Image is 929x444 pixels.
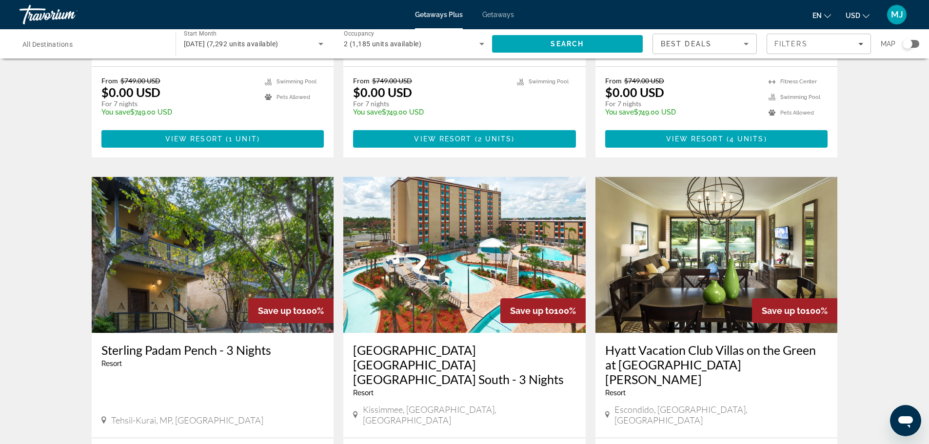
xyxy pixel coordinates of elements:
span: From [605,77,622,85]
a: Hyatt Vacation Club Villas on the Green at [GEOGRAPHIC_DATA][PERSON_NAME] [605,343,828,386]
p: $749.00 USD [101,108,256,116]
a: Sterling Padam Pench - 3 Nights [101,343,324,357]
span: From [101,77,118,85]
span: View Resort [165,135,223,143]
span: Pets Allowed [780,110,814,116]
span: 2 (1,185 units available) [344,40,421,48]
span: Resort [353,389,374,397]
a: Getaways [482,11,514,19]
span: Tehsil-Kurai, MP, [GEOGRAPHIC_DATA] [111,415,263,425]
a: Getaways Plus [415,11,463,19]
p: $0.00 USD [101,85,160,99]
button: View Resort(1 unit) [101,130,324,148]
p: $0.00 USD [353,85,412,99]
span: USD [846,12,860,19]
button: Change currency [846,8,870,22]
span: You save [101,108,130,116]
span: Swimming Pool [780,94,820,100]
span: Fitness Center [780,78,817,85]
span: 1 unit [229,135,257,143]
img: Hyatt Vacation Club Villas on the Green at The Welk [595,177,838,333]
img: Sterling Padam Pench - 3 Nights [92,177,334,333]
p: $749.00 USD [605,108,759,116]
span: Pets Allowed [277,94,310,100]
span: $749.00 USD [120,77,160,85]
span: You save [353,108,382,116]
span: Best Deals [661,40,712,48]
span: Swimming Pool [529,78,569,85]
span: $749.00 USD [624,77,664,85]
img: Red Lion Hotel Orlando Lake Buena Vista South - 3 Nights [343,177,586,333]
span: Map [881,37,895,51]
span: Resort [101,360,122,367]
span: 4 units [730,135,764,143]
span: Search [551,40,584,48]
p: For 7 nights [605,99,759,108]
a: Travorium [20,2,117,27]
iframe: Button to launch messaging window [890,405,921,436]
span: ( ) [223,135,260,143]
span: MJ [891,10,903,19]
div: 100% [248,298,334,323]
span: en [812,12,822,19]
span: Save up to [762,306,806,316]
p: $749.00 USD [353,108,507,116]
span: Swimming Pool [277,78,316,85]
p: For 7 nights [101,99,256,108]
span: Save up to [510,306,554,316]
span: Save up to [258,306,302,316]
span: View Resort [666,135,724,143]
span: Filters [774,40,808,48]
button: User Menu [884,4,909,25]
span: $749.00 USD [372,77,412,85]
p: $0.00 USD [605,85,664,99]
input: Select destination [22,39,163,50]
p: For 7 nights [353,99,507,108]
span: [DATE] (7,292 units available) [184,40,278,48]
button: View Resort(2 units) [353,130,576,148]
span: From [353,77,370,85]
span: Resort [605,389,626,397]
div: 100% [752,298,837,323]
mat-select: Sort by [661,38,749,50]
button: Change language [812,8,831,22]
span: ( ) [724,135,767,143]
span: You save [605,108,634,116]
span: All Destinations [22,40,73,48]
span: Escondido, [GEOGRAPHIC_DATA], [GEOGRAPHIC_DATA] [614,404,828,425]
span: 2 units [478,135,512,143]
span: Occupancy [344,30,375,37]
span: View Resort [414,135,472,143]
div: 100% [500,298,586,323]
button: Filters [767,34,871,54]
a: [GEOGRAPHIC_DATA] [GEOGRAPHIC_DATA] [GEOGRAPHIC_DATA] South - 3 Nights [353,343,576,386]
span: Kissimmee, [GEOGRAPHIC_DATA], [GEOGRAPHIC_DATA] [363,404,576,425]
button: View Resort(4 units) [605,130,828,148]
span: Start Month [184,30,217,37]
span: ( ) [472,135,515,143]
button: Search [492,35,643,53]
